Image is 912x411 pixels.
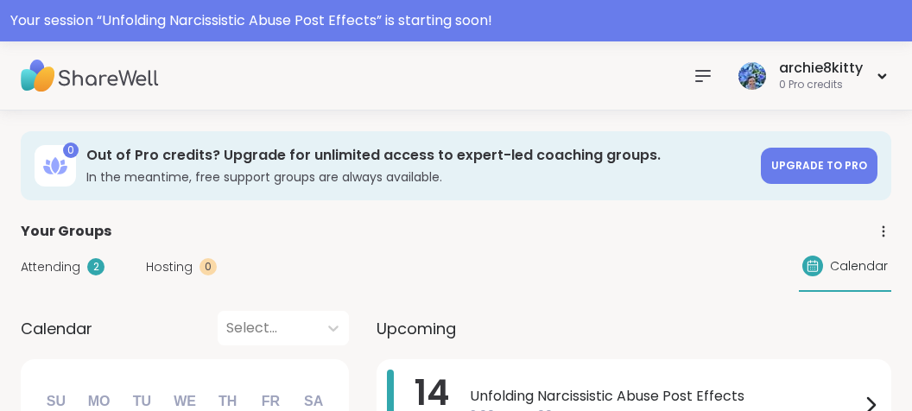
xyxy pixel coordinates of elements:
[779,59,863,78] div: archie8kitty
[21,258,80,276] span: Attending
[146,258,193,276] span: Hosting
[21,221,111,242] span: Your Groups
[10,10,902,31] div: Your session “ Unfolding Narcissistic Abuse Post Effects ” is starting soon!
[779,78,863,92] div: 0 Pro credits
[199,258,217,275] div: 0
[470,386,860,407] span: Unfolding Narcissistic Abuse Post Effects
[761,148,877,184] a: Upgrade to Pro
[86,168,750,186] h3: In the meantime, free support groups are always available.
[21,317,92,340] span: Calendar
[830,257,888,275] span: Calendar
[87,258,104,275] div: 2
[63,142,79,158] div: 0
[738,62,766,90] img: archie8kitty
[377,317,456,340] span: Upcoming
[21,46,159,106] img: ShareWell Nav Logo
[771,158,867,173] span: Upgrade to Pro
[86,146,750,165] h3: Out of Pro credits? Upgrade for unlimited access to expert-led coaching groups.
